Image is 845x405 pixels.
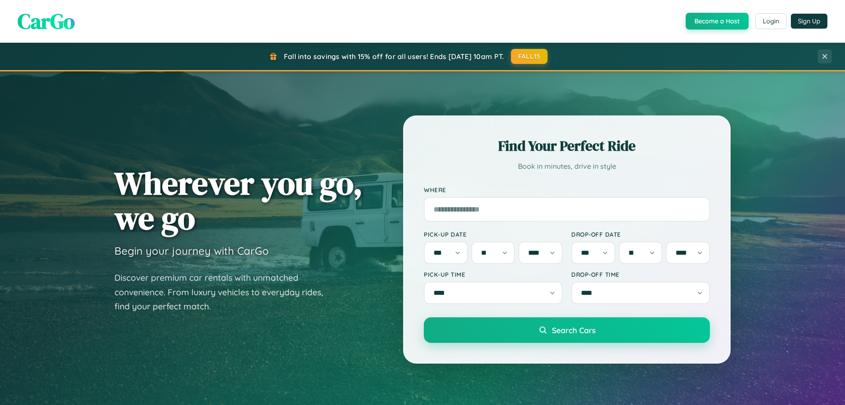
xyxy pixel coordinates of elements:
label: Where [424,186,710,193]
h2: Find Your Perfect Ride [424,136,710,156]
h1: Wherever you go, we go [114,166,363,235]
button: FALL15 [511,49,548,64]
button: Search Cars [424,317,710,343]
label: Drop-off Time [571,271,710,278]
span: Fall into savings with 15% off for all users! Ends [DATE] 10am PT. [284,52,504,61]
span: Search Cars [552,325,595,335]
span: CarGo [18,7,75,36]
button: Become a Host [686,13,749,30]
label: Pick-up Date [424,230,562,238]
button: Login [755,13,786,29]
label: Drop-off Date [571,230,710,238]
label: Pick-up Time [424,271,562,278]
button: Sign Up [791,14,827,29]
h3: Begin your journey with CarGo [114,244,269,257]
p: Book in minutes, drive in style [424,160,710,173]
p: Discover premium car rentals with unmatched convenience. From luxury vehicles to everyday rides, ... [114,271,334,314]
